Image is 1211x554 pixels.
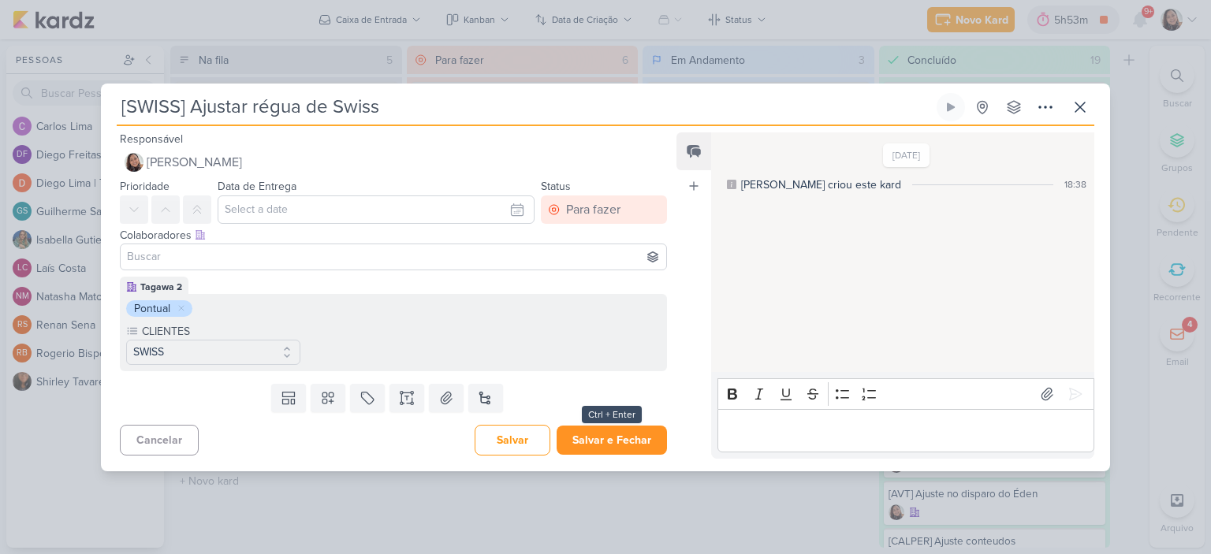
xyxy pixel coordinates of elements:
label: Status [541,180,571,193]
span: [PERSON_NAME] [147,153,242,172]
div: [PERSON_NAME] criou este kard [741,177,901,193]
div: Para fazer [566,200,620,219]
button: Salvar e Fechar [557,426,667,455]
input: Kard Sem Título [117,93,933,121]
img: Sharlene Khoury [125,153,143,172]
div: Editor toolbar [717,378,1094,409]
div: Editor editing area: main [717,409,1094,452]
button: Salvar [475,425,550,455]
div: Ctrl + Enter [582,406,642,423]
div: Colaboradores [120,227,667,244]
div: Ligar relógio [945,101,957,113]
div: Tagawa 2 [140,280,182,294]
label: Prioridade [120,180,170,193]
button: [PERSON_NAME] [120,148,667,177]
label: Responsável [120,132,183,146]
button: Para fazer [541,195,667,224]
div: 18:38 [1064,177,1086,191]
input: Buscar [124,247,663,266]
button: SWISS [126,340,300,365]
label: CLIENTES [140,323,300,340]
input: Select a date [218,195,535,224]
div: Pontual [134,300,170,317]
button: Cancelar [120,425,199,455]
label: Data de Entrega [218,180,296,193]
